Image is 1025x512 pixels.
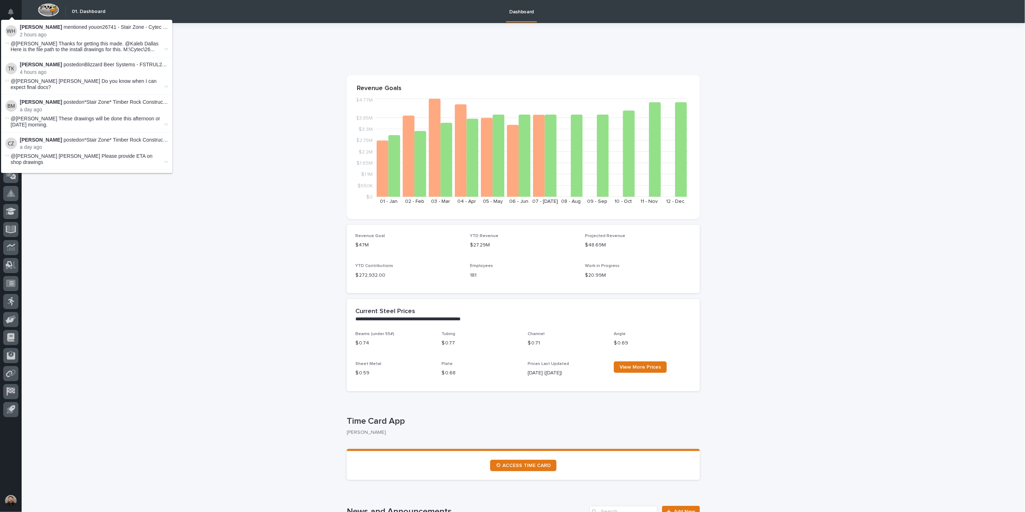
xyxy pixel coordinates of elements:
strong: [PERSON_NAME] [20,99,62,105]
p: mentioned you on 26741 - Stair Zone - Cytec Engineered Materials - Custom Crossover : [20,24,168,30]
tspan: $4.77M [356,98,373,103]
img: Ben Miller [5,100,17,112]
span: Beams (under 55#) [355,332,394,336]
span: Projected Revenue [585,234,625,238]
strong: [PERSON_NAME] [20,24,62,30]
img: Wynne Hochstetler [5,25,17,37]
span: YTD Revenue [470,234,499,238]
strong: [PERSON_NAME] [20,137,62,143]
div: Notifications [9,9,18,20]
tspan: $550K [358,183,373,188]
strong: [PERSON_NAME] [20,62,62,67]
span: Plate [441,362,453,366]
p: $ 272,932.00 [355,272,462,279]
p: $ 0.74 [355,339,433,347]
button: Notifications [3,4,18,19]
img: Workspace Logo [38,3,59,17]
span: Channel [528,332,545,336]
text: 06 - Jun [509,199,528,204]
span: View More Prices [620,365,661,370]
text: 04 - Apr [457,199,476,204]
span: Work in Progress [585,264,620,268]
tspan: $1.1M [361,172,373,177]
tspan: $3.3M [359,127,373,132]
p: posted on *Stair Zone* Timber Rock Construction - Custom Stair : [20,99,168,105]
text: 08 - Aug [562,199,581,204]
p: $20.99M [585,272,691,279]
p: $ 0.71 [528,339,605,347]
p: $48.69M [585,241,691,249]
p: $27.29M [470,241,577,249]
tspan: $0 [366,195,373,200]
tspan: $3.85M [356,115,373,120]
span: @[PERSON_NAME] [PERSON_NAME] Please provide ETA on shop drawings [11,153,153,165]
text: 01 - Jan [380,199,398,204]
p: Revenue Goals [357,85,690,93]
span: Employees [470,264,493,268]
text: 02 - Feb [405,199,424,204]
p: 2 hours ago [20,32,168,38]
text: 03 - Mar [431,199,450,204]
span: YTD Contributions [355,264,393,268]
h2: 01. Dashboard [72,9,105,15]
p: posted on Blizzard Beer Systems - FSTRUL2 Crane System : [20,62,168,68]
h2: Current Steel Prices [355,308,415,316]
a: View More Prices [614,361,667,373]
p: Time Card App [347,416,697,427]
text: 09 - Sep [587,199,607,204]
p: $ 0.77 [441,339,519,347]
text: 10 - Oct [614,199,632,204]
text: 05 - May [483,199,503,204]
p: 181 [470,272,577,279]
tspan: $1.65M [356,161,373,166]
img: Trent Kautzmann [5,63,17,74]
p: $47M [355,241,462,249]
span: Sheet Metal [355,362,381,366]
text: 11 - Nov [641,199,658,204]
p: posted on *Stair Zone* Timber Rock Construction - Custom Stair : [20,137,168,143]
text: 07 - [DATE] [532,199,558,204]
span: @[PERSON_NAME] Thanks for getting this made. @Kaleb Dallas Here is the file path to the install d... [11,41,163,53]
p: $ 0.69 [614,339,691,347]
p: [DATE] ([DATE]) [528,369,605,377]
a: ⏲ ACCESS TIME CARD [490,460,556,471]
span: Tubing [441,332,455,336]
tspan: $2.75M [356,138,373,143]
p: 4 hours ago [20,69,168,75]
tspan: $2.2M [359,149,373,154]
span: @[PERSON_NAME] These drawings will be done this afternoon or [DATE] morning. [11,116,160,128]
p: $ 0.59 [355,369,433,377]
p: $ 0.68 [441,369,519,377]
img: Cole Ziegler [5,138,17,149]
span: @[PERSON_NAME] [PERSON_NAME] Do you know when I can expect final docs? [11,78,157,90]
span: Revenue Goal [355,234,385,238]
p: [PERSON_NAME] [347,429,694,436]
span: ⏲ ACCESS TIME CARD [496,463,551,468]
span: Angle [614,332,626,336]
p: a day ago [20,107,168,113]
p: a day ago [20,144,168,150]
button: users-avatar [3,493,18,508]
text: 12 - Dec [666,199,684,204]
span: Prices Last Updated [528,362,569,366]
